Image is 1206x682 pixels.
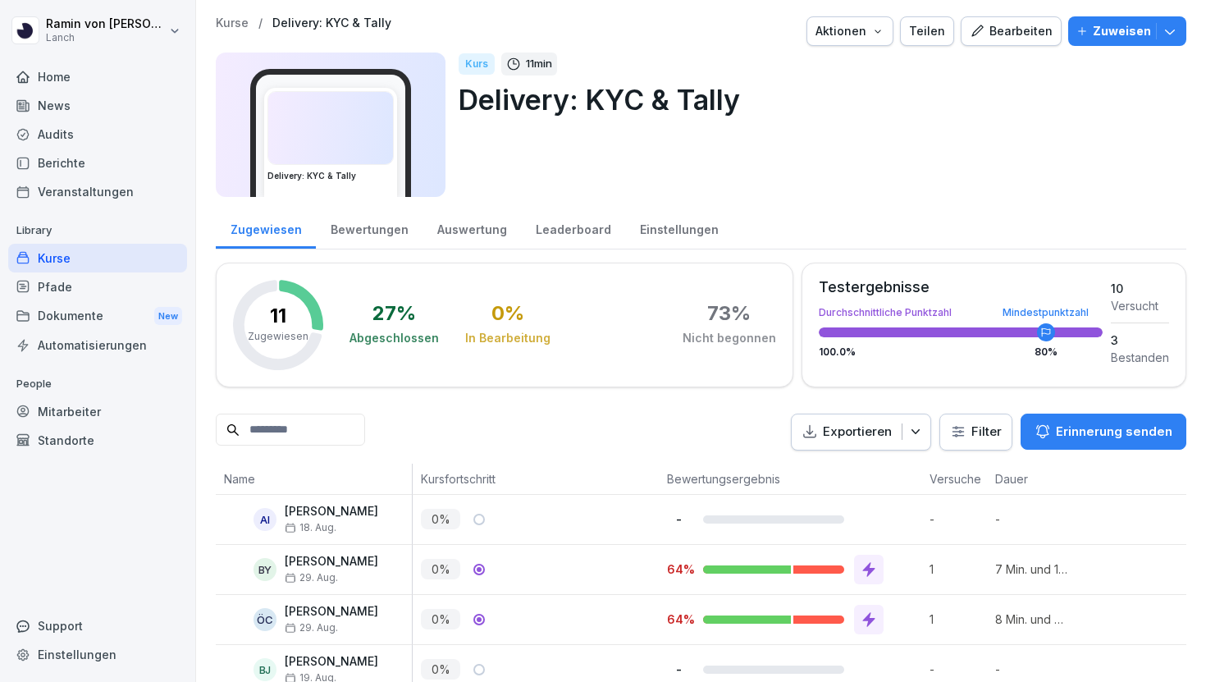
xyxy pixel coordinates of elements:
[491,304,524,323] div: 0 %
[667,611,690,627] p: 64%
[46,17,166,31] p: Ramin von [PERSON_NAME]
[791,414,931,451] button: Exportieren
[285,555,378,569] p: [PERSON_NAME]
[940,414,1012,450] button: Filter
[224,470,404,487] p: Name
[8,149,187,177] a: Berichte
[707,304,751,323] div: 73 %
[285,605,378,619] p: [PERSON_NAME]
[526,56,552,72] p: 11 min
[995,561,1069,578] p: 7 Min. und 13 Sek.
[8,62,187,91] a: Home
[8,120,187,149] a: Audits
[930,611,987,628] p: 1
[421,509,460,529] p: 0 %
[625,207,733,249] a: Einstellungen
[909,22,945,40] div: Teilen
[819,308,1103,318] div: Durchschnittliche Punktzahl
[8,91,187,120] a: News
[216,16,249,30] a: Kurse
[1003,308,1089,318] div: Mindestpunktzahl
[254,608,276,631] div: ÖC
[248,329,308,344] p: Zugewiesen
[258,16,263,30] p: /
[459,79,1173,121] p: Delivery: KYC & Tally
[285,622,338,634] span: 29. Aug.
[349,330,439,346] div: Abgeschlossen
[285,505,378,519] p: [PERSON_NAME]
[667,561,690,577] p: 64%
[995,510,1069,528] p: -
[8,301,187,332] a: DokumenteNew
[8,301,187,332] div: Dokumente
[46,32,166,43] p: Lanch
[272,16,391,30] a: Delivery: KYC & Tally
[8,244,187,272] a: Kurse
[806,16,893,46] button: Aktionen
[254,558,276,581] div: BY
[216,207,316,249] a: Zugewiesen
[1111,332,1169,349] div: 3
[950,423,1002,440] div: Filter
[667,661,690,677] p: -
[1111,349,1169,366] div: Bestanden
[285,655,378,669] p: [PERSON_NAME]
[995,470,1061,487] p: Dauer
[270,306,286,326] p: 11
[8,217,187,244] p: Library
[961,16,1062,46] button: Bearbeiten
[254,508,276,531] div: AI
[421,470,651,487] p: Kursfortschritt
[930,661,987,678] p: -
[285,522,336,533] span: 18. Aug.
[667,511,690,527] p: -
[930,561,987,578] p: 1
[254,658,276,681] div: BJ
[521,207,625,249] div: Leaderboard
[8,426,187,455] a: Standorte
[8,272,187,301] a: Pfade
[819,347,1103,357] div: 100.0 %
[1111,297,1169,314] div: Versucht
[421,559,460,579] p: 0 %
[930,510,987,528] p: -
[285,572,338,584] span: 29. Aug.
[1056,423,1172,441] p: Erinnerung senden
[465,330,550,346] div: In Bearbeitung
[1093,22,1151,40] p: Zuweisen
[8,611,187,640] div: Support
[900,16,954,46] button: Teilen
[421,659,460,680] p: 0 %
[459,53,495,75] div: Kurs
[421,609,460,629] p: 0 %
[815,22,884,40] div: Aktionen
[995,661,1069,678] p: -
[267,170,394,182] h3: Delivery: KYC & Tally
[154,307,182,326] div: New
[8,371,187,397] p: People
[372,304,416,323] div: 27 %
[683,330,776,346] div: Nicht begonnen
[667,470,913,487] p: Bewertungsergebnis
[8,640,187,669] a: Einstellungen
[1111,280,1169,297] div: 10
[819,280,1103,295] div: Testergebnisse
[8,397,187,426] a: Mitarbeiter
[823,423,892,442] p: Exportieren
[316,207,423,249] a: Bewertungen
[8,331,187,359] a: Automatisierungen
[423,207,521,249] div: Auswertung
